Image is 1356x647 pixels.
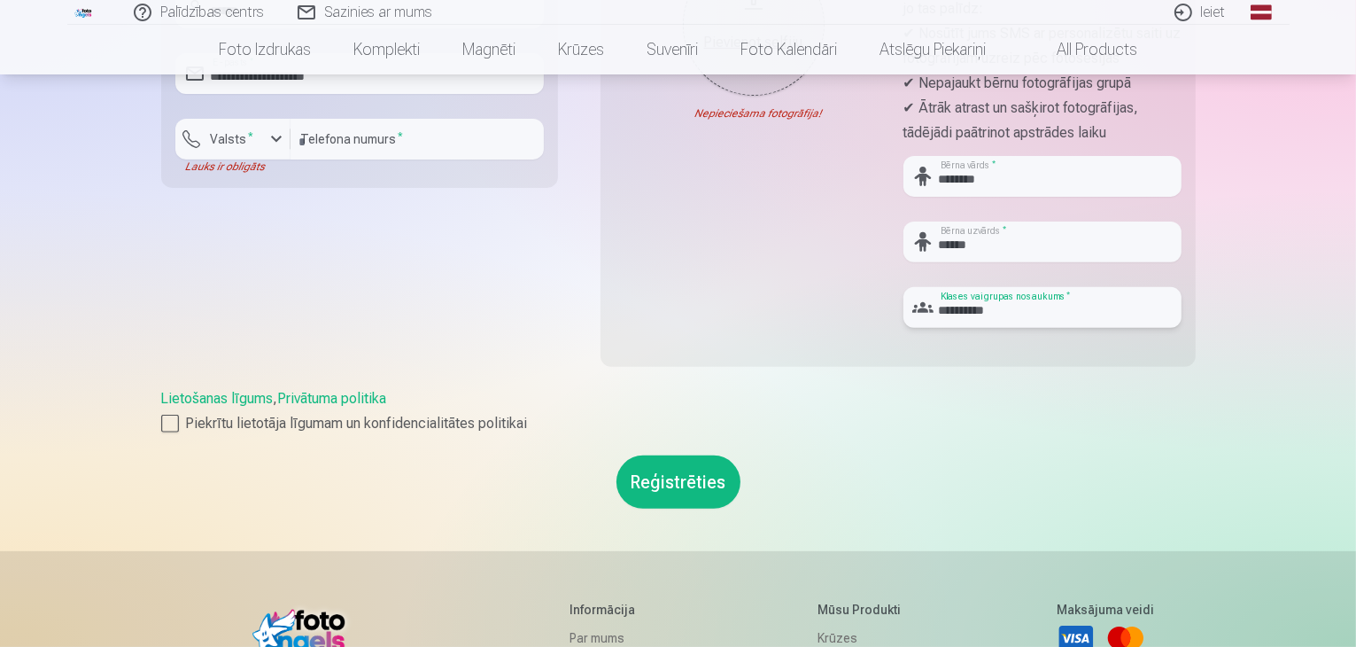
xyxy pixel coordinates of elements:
[1057,601,1154,619] h5: Maksājuma veidi
[615,106,893,121] div: Nepieciešama fotogrāfija!
[278,390,387,407] a: Privātuma politika
[204,130,261,148] label: Valsts
[817,601,910,619] h5: Mūsu produkti
[858,25,1007,74] a: Atslēgu piekariņi
[74,7,94,18] img: /fa1
[1007,25,1158,74] a: All products
[175,119,291,160] button: Valsts*
[616,456,740,509] button: Reģistrēties
[161,390,274,407] a: Lietošanas līgums
[161,413,1196,434] label: Piekrītu lietotāja līgumam un konfidencialitātes politikai
[903,71,1182,96] p: ✔ Nepajaukt bērnu fotogrāfijas grupā
[175,160,291,174] div: Lauks ir obligāts
[161,388,1196,434] div: ,
[719,25,858,74] a: Foto kalendāri
[537,25,625,74] a: Krūzes
[625,25,719,74] a: Suvenīri
[903,96,1182,145] p: ✔ Ātrāk atrast un sašķirot fotogrāfijas, tādējādi paātrinot apstrādes laiku
[570,601,672,619] h5: Informācija
[198,25,332,74] a: Foto izdrukas
[441,25,537,74] a: Magnēti
[332,25,441,74] a: Komplekti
